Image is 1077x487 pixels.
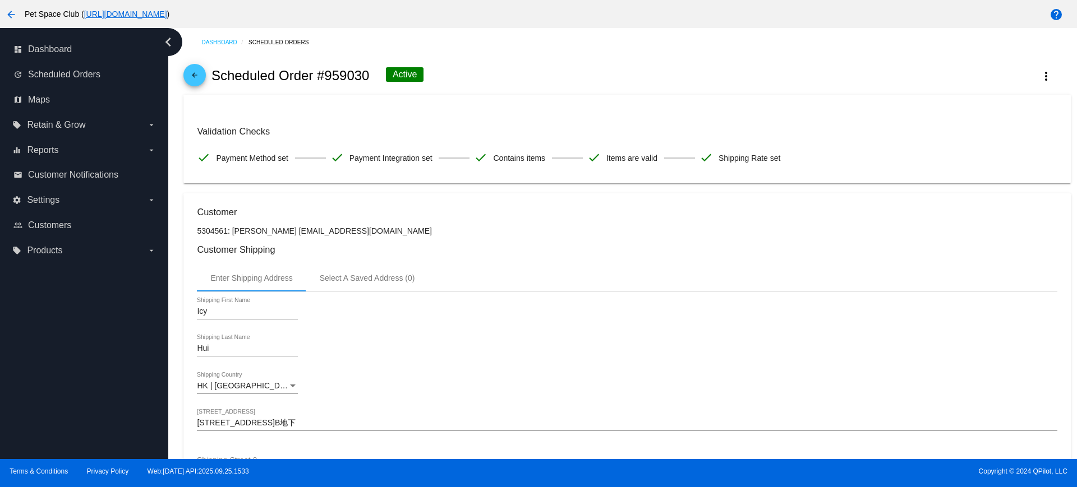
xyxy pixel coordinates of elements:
h3: Validation Checks [197,126,1057,137]
span: Customer Notifications [28,170,118,180]
span: Retain & Grow [27,120,85,130]
span: Dashboard [28,44,72,54]
p: 5304561: [PERSON_NAME] [EMAIL_ADDRESS][DOMAIN_NAME] [197,226,1057,235]
span: Payment Integration set [349,146,432,170]
input: Shipping Last Name [197,344,298,353]
i: chevron_left [159,33,177,51]
i: arrow_drop_down [147,246,156,255]
span: Scheduled Orders [28,69,100,80]
i: email [13,170,22,179]
h2: Scheduled Order #959030 [211,68,370,84]
input: Shipping Street 1 [197,419,1057,428]
span: HK | [GEOGRAPHIC_DATA] [197,381,296,390]
span: Products [27,245,62,256]
a: Terms & Conditions [10,467,68,475]
span: Reports [27,145,58,155]
mat-icon: help [1050,8,1063,21]
mat-icon: check [197,151,210,164]
span: Customers [28,220,71,230]
span: Payment Method set [216,146,288,170]
mat-icon: check [699,151,713,164]
h3: Customer Shipping [197,244,1057,255]
input: Shipping First Name [197,307,298,316]
i: local_offer [12,246,21,255]
i: dashboard [13,45,22,54]
a: Dashboard [201,34,248,51]
span: Shipping Rate set [719,146,781,170]
i: people_outline [13,221,22,230]
i: arrow_drop_down [147,196,156,205]
a: Scheduled Orders [248,34,319,51]
span: Pet Space Club ( ) [25,10,169,18]
mat-icon: more_vert [1039,69,1053,83]
div: Active [386,67,424,82]
div: Enter Shipping Address [210,273,292,282]
a: Privacy Policy [87,467,129,475]
a: update Scheduled Orders [13,66,156,84]
i: map [13,95,22,104]
i: update [13,70,22,79]
a: email Customer Notifications [13,166,156,184]
i: settings [12,196,21,205]
a: people_outline Customers [13,216,156,234]
span: Maps [28,95,50,105]
mat-select: Shipping Country [197,382,298,391]
i: arrow_drop_down [147,146,156,155]
i: arrow_drop_down [147,120,156,129]
mat-icon: check [330,151,344,164]
mat-icon: arrow_back [4,8,18,21]
span: Copyright © 2024 QPilot, LLC [548,467,1067,475]
mat-icon: arrow_back [188,71,201,85]
a: map Maps [13,91,156,109]
span: Items are valid [606,146,657,170]
i: local_offer [12,120,21,129]
input: Shipping Street 2 [197,456,1057,465]
a: Web:[DATE] API:2025.09.25.1533 [148,467,249,475]
span: Settings [27,195,59,205]
i: equalizer [12,146,21,155]
mat-icon: check [474,151,487,164]
div: Select A Saved Address (0) [320,273,415,282]
a: dashboard Dashboard [13,40,156,58]
h3: Customer [197,207,1057,217]
a: [URL][DOMAIN_NAME] [84,10,167,18]
mat-icon: check [587,151,601,164]
span: Contains items [493,146,545,170]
